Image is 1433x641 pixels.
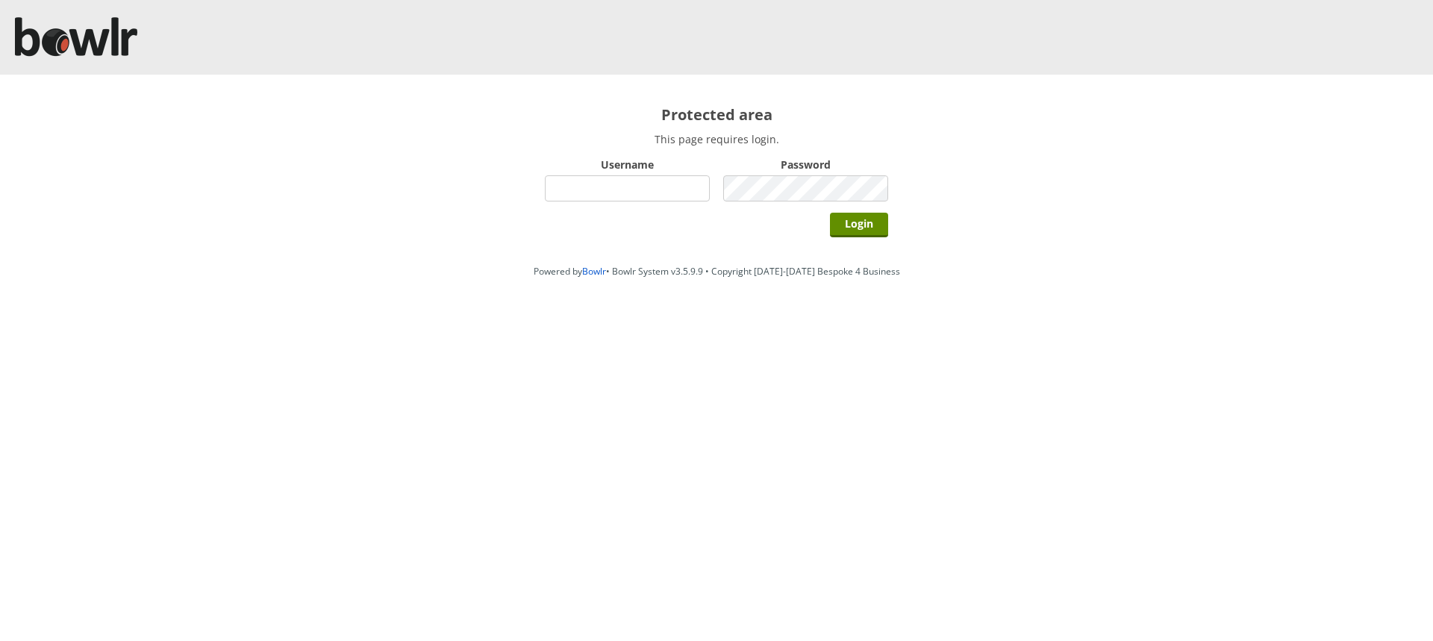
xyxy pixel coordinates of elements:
p: This page requires login. [545,132,888,146]
span: Powered by • Bowlr System v3.5.9.9 • Copyright [DATE]-[DATE] Bespoke 4 Business [534,265,900,278]
a: Bowlr [582,265,606,278]
label: Password [723,157,888,172]
h2: Protected area [545,104,888,125]
label: Username [545,157,710,172]
input: Login [830,213,888,237]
